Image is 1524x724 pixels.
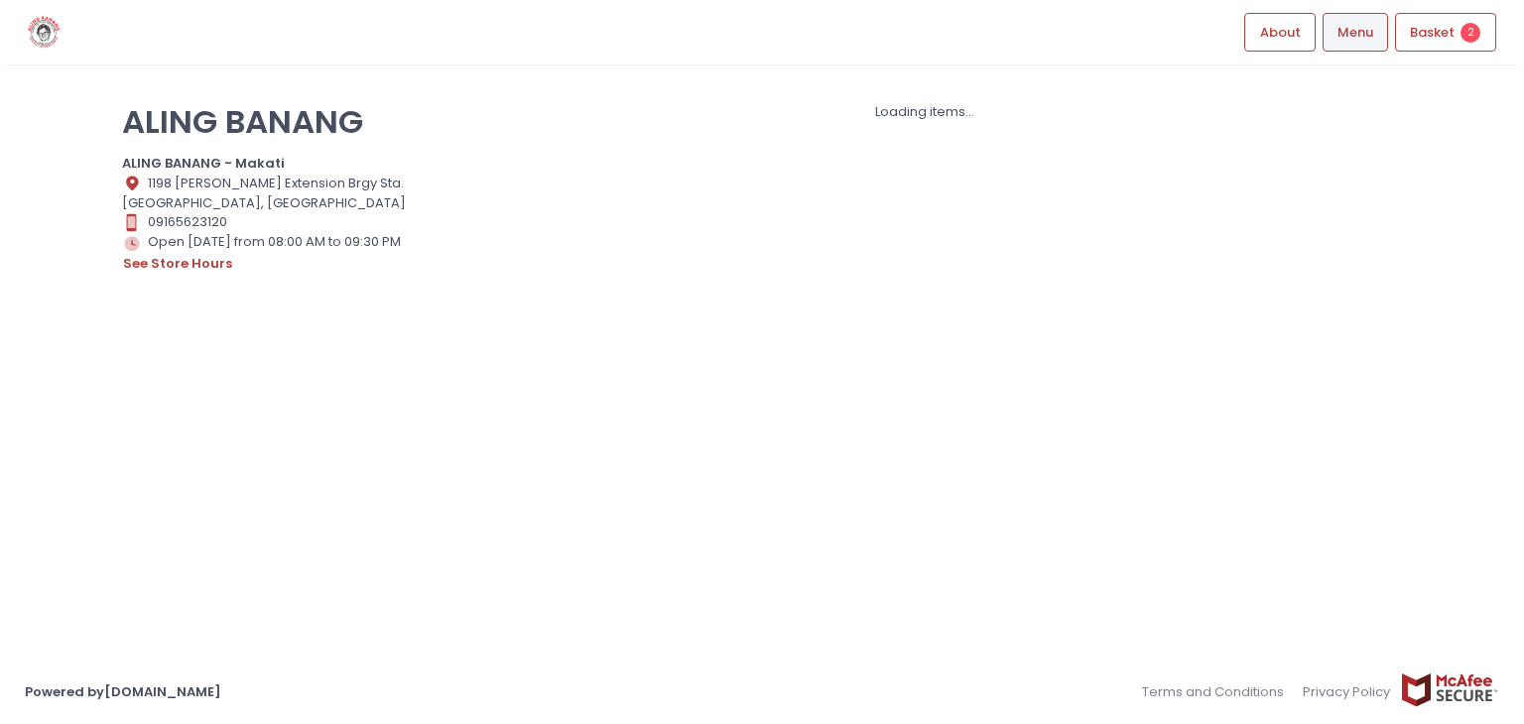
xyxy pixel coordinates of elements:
img: logo [25,15,63,50]
div: 09165623120 [122,212,424,232]
span: About [1260,23,1301,43]
a: Menu [1323,13,1389,51]
a: Terms and Conditions [1142,672,1294,711]
div: 1198 [PERSON_NAME] Extension Brgy Sta. [GEOGRAPHIC_DATA], [GEOGRAPHIC_DATA] [122,174,424,213]
div: Loading items... [448,102,1402,122]
img: mcafee-secure [1400,672,1499,707]
b: ALING BANANG - Makati [122,154,285,173]
span: Basket [1410,23,1455,43]
a: Powered by[DOMAIN_NAME] [25,682,221,701]
p: ALING BANANG [122,102,424,141]
a: About [1244,13,1316,51]
a: Privacy Policy [1294,672,1401,711]
button: see store hours [122,253,233,275]
span: Menu [1337,23,1373,43]
div: Open [DATE] from 08:00 AM to 09:30 PM [122,232,424,274]
span: 2 [1460,23,1480,43]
